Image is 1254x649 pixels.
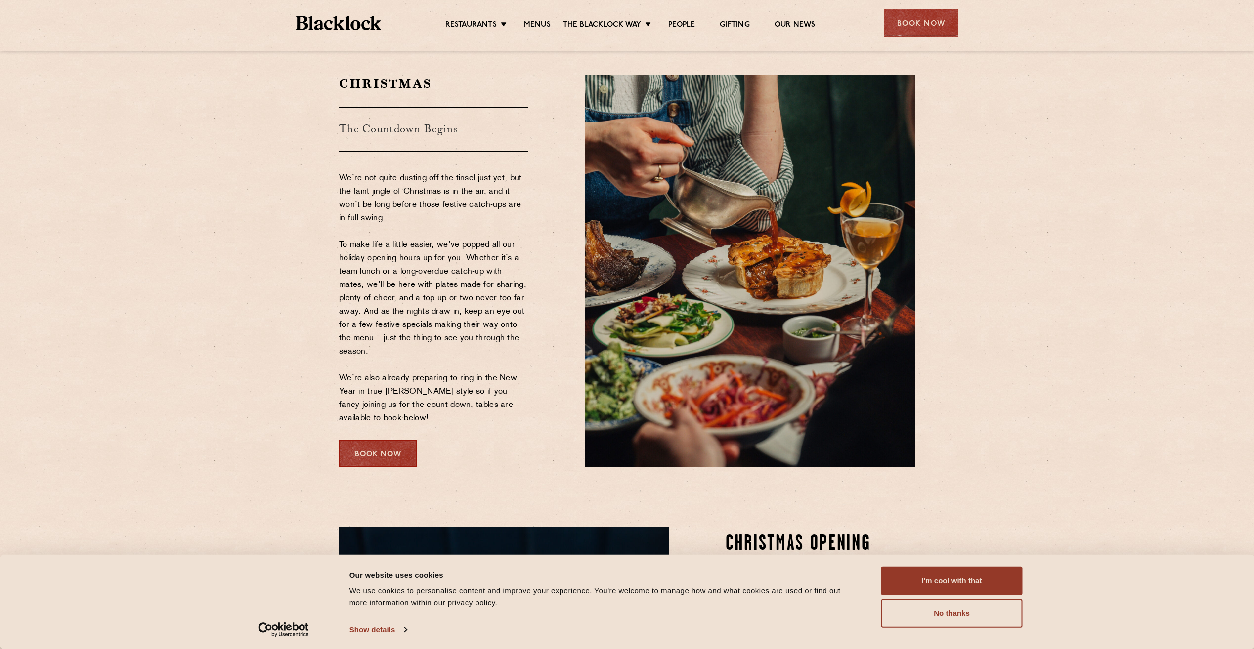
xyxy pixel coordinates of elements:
[884,9,958,37] div: Book Now
[339,75,528,92] h2: Christmas
[296,16,382,30] img: BL_Textured_Logo-footer-cropped.svg
[726,532,915,581] h2: Christmas Opening Hours
[563,20,641,31] a: The Blacklock Way
[775,20,816,31] a: Our News
[339,172,528,425] p: We’re not quite dusting off the tinsel just yet, but the faint jingle of Christmas is in the air,...
[524,20,551,31] a: Menus
[445,20,497,31] a: Restaurants
[240,622,327,637] a: Usercentrics Cookiebot - opens in a new window
[720,20,749,31] a: Gifting
[349,569,859,581] div: Our website uses cookies
[668,20,695,31] a: People
[881,567,1023,595] button: I'm cool with that
[349,622,407,637] a: Show details
[349,585,859,608] div: We use cookies to personalise content and improve your experience. You're welcome to manage how a...
[339,440,417,467] div: Book Now
[881,599,1023,628] button: No thanks
[339,107,528,152] h3: The Countdown Begins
